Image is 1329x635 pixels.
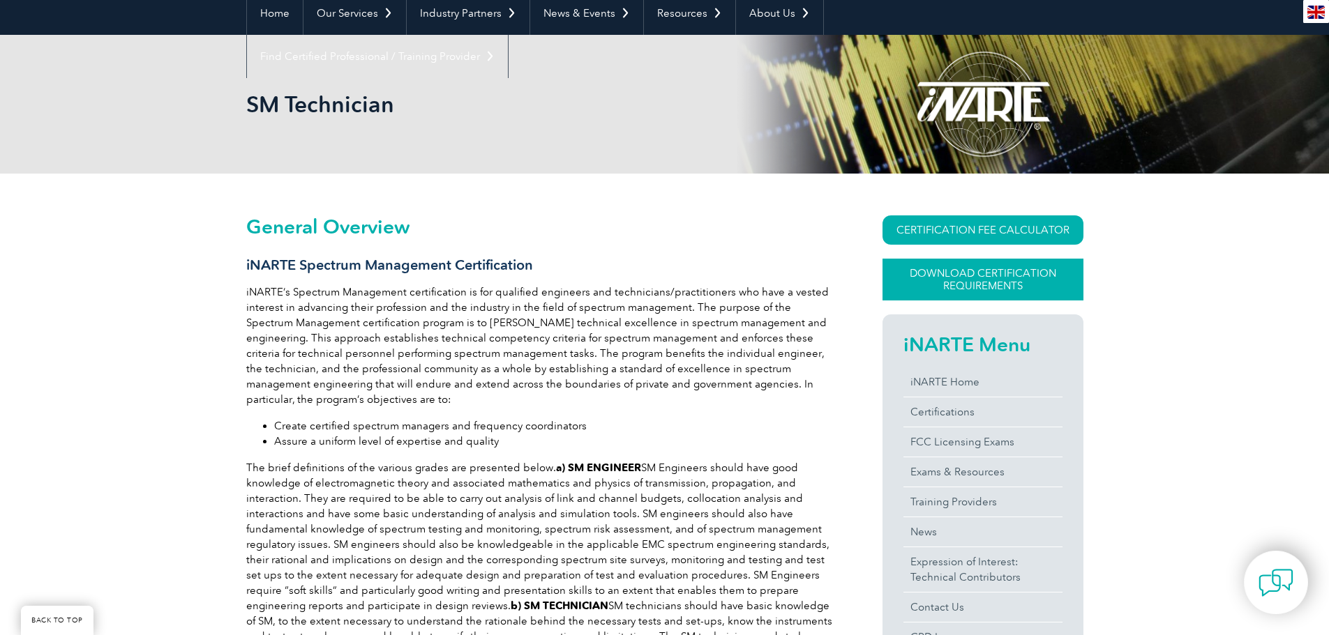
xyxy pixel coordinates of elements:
a: iNARTE Home [903,367,1063,397]
strong: a) SM ENGINEER [556,461,641,474]
a: BACK TO TOP [21,606,93,635]
a: Find Certified Professional / Training Provider [247,35,508,78]
img: contact-chat.png [1259,565,1293,600]
li: Assure a uniform level of expertise and quality [274,434,832,449]
a: Training Providers [903,487,1063,517]
a: FCC Licensing Exams [903,427,1063,457]
li: Create certified spectrum managers and frequency coordinators [274,418,832,434]
img: en [1307,6,1325,19]
a: Exams & Resources [903,457,1063,487]
h1: SM Technician [246,91,782,118]
a: Contact Us [903,592,1063,622]
h2: General Overview [246,215,832,238]
a: Certifications [903,397,1063,427]
h2: iNARTE Menu [903,333,1063,355]
a: CERTIFICATION FEE CALCULATOR [883,215,1083,245]
h3: iNARTE Spectrum Management Certification [246,257,832,274]
a: Download Certification Requirements [883,259,1083,300]
strong: b) SM TECHNICIAN [511,599,608,612]
a: News [903,517,1063,546]
a: Expression of Interest:Technical Contributors [903,547,1063,592]
p: iNARTE’s Spectrum Management certification is for qualified engineers and technicians/practitione... [246,284,832,407]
